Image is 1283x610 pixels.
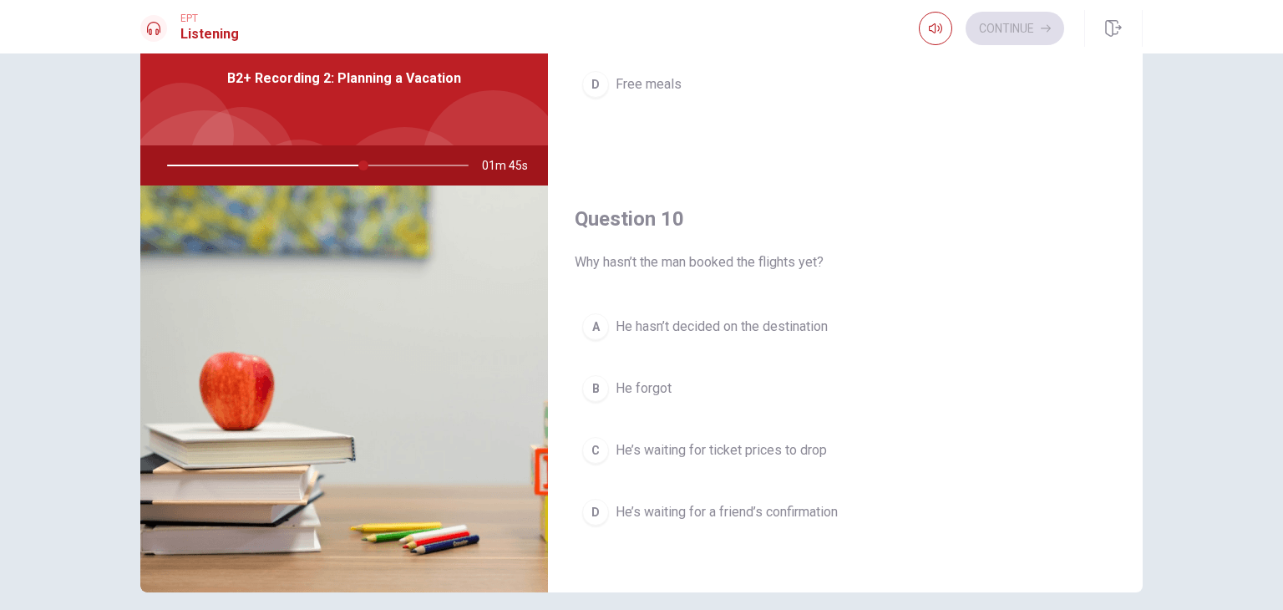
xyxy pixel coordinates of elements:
[616,74,682,94] span: Free meals
[616,502,838,522] span: He’s waiting for a friend’s confirmation
[575,368,1116,409] button: BHe forgot
[575,306,1116,348] button: AHe hasn’t decided on the destination
[180,24,239,44] h1: Listening
[582,313,609,340] div: A
[227,69,461,89] span: B2+ Recording 2: Planning a Vacation
[582,375,609,402] div: B
[616,440,827,460] span: He’s waiting for ticket prices to drop
[482,145,541,186] span: 01m 45s
[582,499,609,526] div: D
[575,206,1116,232] h4: Question 10
[575,64,1116,105] button: DFree meals
[575,252,1116,272] span: Why hasn’t the man booked the flights yet?
[575,430,1116,471] button: CHe’s waiting for ticket prices to drop
[582,437,609,464] div: C
[616,379,672,399] span: He forgot
[575,491,1116,533] button: DHe’s waiting for a friend’s confirmation
[180,13,239,24] span: EPT
[140,186,548,592] img: B2+ Recording 2: Planning a Vacation
[616,317,828,337] span: He hasn’t decided on the destination
[582,71,609,98] div: D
